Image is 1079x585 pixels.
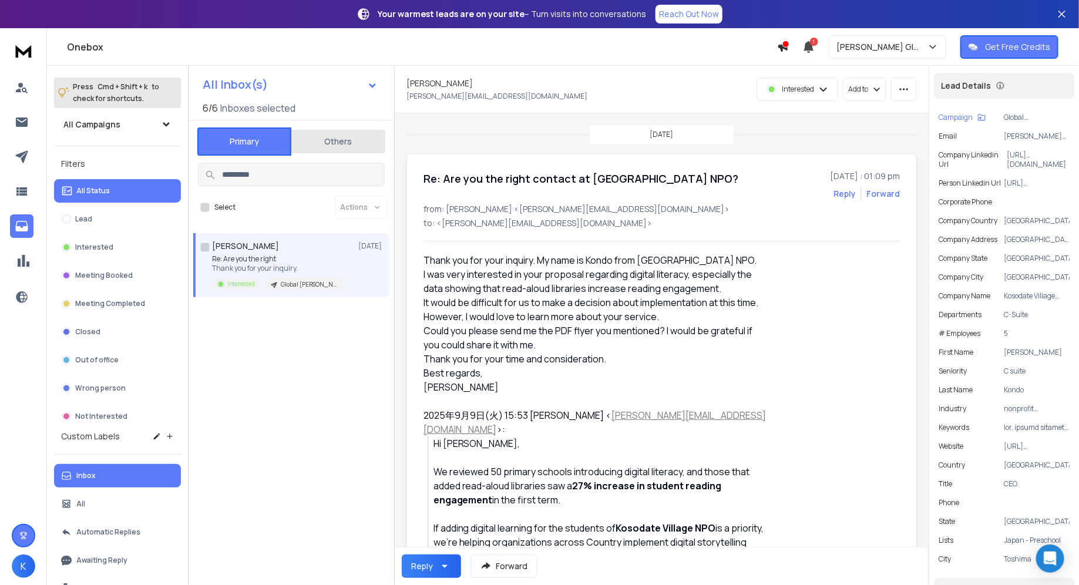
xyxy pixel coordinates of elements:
[54,520,181,544] button: Automatic Replies
[939,329,980,338] p: # Employees
[54,376,181,400] button: Wrong person
[423,352,767,366] p: Thank you for your time and consideration.
[423,295,767,324] p: It would be difficult for us to make a decision about implementation at this time. However, I wou...
[656,5,722,23] a: Reach Out Now
[75,412,127,421] p: Not Interested
[214,203,236,212] label: Select
[939,554,951,564] p: City
[960,35,1058,59] button: Get Free Credits
[939,385,973,395] p: Last Name
[358,241,385,251] p: [DATE]
[402,554,461,578] button: Reply
[54,113,181,136] button: All Campaigns
[1004,310,1070,320] p: C-Suite
[866,188,900,200] div: Forward
[423,217,900,229] p: to: <[PERSON_NAME][EMAIL_ADDRESS][DOMAIN_NAME]>
[193,73,387,96] button: All Inbox(s)
[810,38,818,46] span: 1
[54,236,181,259] button: Interested
[1004,554,1070,564] p: Toshima
[423,170,738,187] h1: Re: Are you the right contact at [GEOGRAPHIC_DATA] NPO?
[76,499,85,509] p: All
[54,549,181,572] button: Awaiting Reply
[433,465,767,507] div: We reviewed 50 primary schools introducing digital literacy, and those that added read-aloud libr...
[1004,517,1070,526] p: [GEOGRAPHIC_DATA]
[423,203,900,215] p: from: [PERSON_NAME] <[PERSON_NAME][EMAIL_ADDRESS][DOMAIN_NAME]>
[203,79,268,90] h1: All Inbox(s)
[75,243,113,252] p: Interested
[1004,254,1070,263] p: [GEOGRAPHIC_DATA]
[939,197,992,207] p: Corporate Phone
[939,150,1007,169] p: Company Linkedin Url
[75,299,145,308] p: Meeting Completed
[423,267,767,295] p: I was very interested in your proposal regarding digital literacy, especially the data showing th...
[833,188,856,200] button: Reply
[939,404,966,413] p: industry
[1004,404,1070,413] p: nonprofit organization management
[54,348,181,372] button: Out of office
[76,556,127,565] p: Awaiting Reply
[1004,385,1070,395] p: Kondo
[212,240,279,252] h1: [PERSON_NAME]
[406,78,473,89] h1: [PERSON_NAME]
[75,384,126,393] p: Wrong person
[985,41,1050,53] p: Get Free Credits
[54,405,181,428] button: Not Interested
[939,517,955,526] p: State
[939,423,969,432] p: Keywords
[939,235,997,244] p: Company Address
[836,41,927,53] p: [PERSON_NAME] Global
[281,280,337,289] p: Global [PERSON_NAME]-[GEOGRAPHIC_DATA]-Safe
[96,80,149,93] span: Cmd + Shift + k
[75,327,100,337] p: Closed
[378,8,525,19] strong: Your warmest leads are on your site
[411,560,433,572] div: Reply
[423,408,767,436] div: 2025年9月9日(火) 15:53 [PERSON_NAME] < >:
[212,254,344,264] p: Re: Are you the right
[12,40,35,62] img: logo
[939,479,952,489] p: title
[76,186,110,196] p: All Status
[941,80,991,92] p: Lead Details
[433,479,724,506] strong: 27% increase in student reading engagement
[423,366,767,380] p: Best regards,
[378,8,646,20] p: – Turn visits into conversations
[12,554,35,578] span: K
[1004,132,1070,141] p: [PERSON_NAME][EMAIL_ADDRESS][DOMAIN_NAME]
[75,355,119,365] p: Out of office
[54,264,181,287] button: Meeting Booked
[75,271,133,280] p: Meeting Booked
[433,521,767,563] div: If adding digital learning for the students of is a priority, we’re helping organizations across ...
[1004,423,1070,432] p: lor, ipsumd sitamet, conse adipiscin elitseddo, eiusmodte incididun, utlaboree, dolore magnaa eni...
[54,207,181,231] button: Lead
[939,113,986,122] button: Campaign
[1004,536,1070,545] p: Japan - Preschool
[1004,291,1070,301] p: Kosodate Village NPO
[939,442,963,451] p: website
[1004,179,1070,188] p: [URL][DOMAIN_NAME][PERSON_NAME]
[470,554,537,578] button: Forward
[54,156,181,172] h3: Filters
[939,291,990,301] p: Company Name
[939,254,987,263] p: Company State
[75,214,92,224] p: Lead
[939,536,953,545] p: Lists
[939,310,981,320] p: Departments
[848,85,868,94] p: Add to
[1004,329,1070,338] p: 5
[212,264,344,273] p: Thank you for your inquiry.
[939,132,957,141] p: Email
[659,8,719,20] p: Reach Out Now
[291,129,385,154] button: Others
[1004,348,1070,357] p: [PERSON_NAME]
[203,101,218,115] span: 6 / 6
[782,85,814,94] p: Interested
[1004,460,1070,470] p: [GEOGRAPHIC_DATA]
[54,292,181,315] button: Meeting Completed
[1004,113,1070,122] p: Global [PERSON_NAME]-[GEOGRAPHIC_DATA]-Safe
[939,348,973,357] p: First Name
[939,367,967,376] p: Seniority
[1036,544,1064,573] div: Open Intercom Messenger
[939,273,983,282] p: Company City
